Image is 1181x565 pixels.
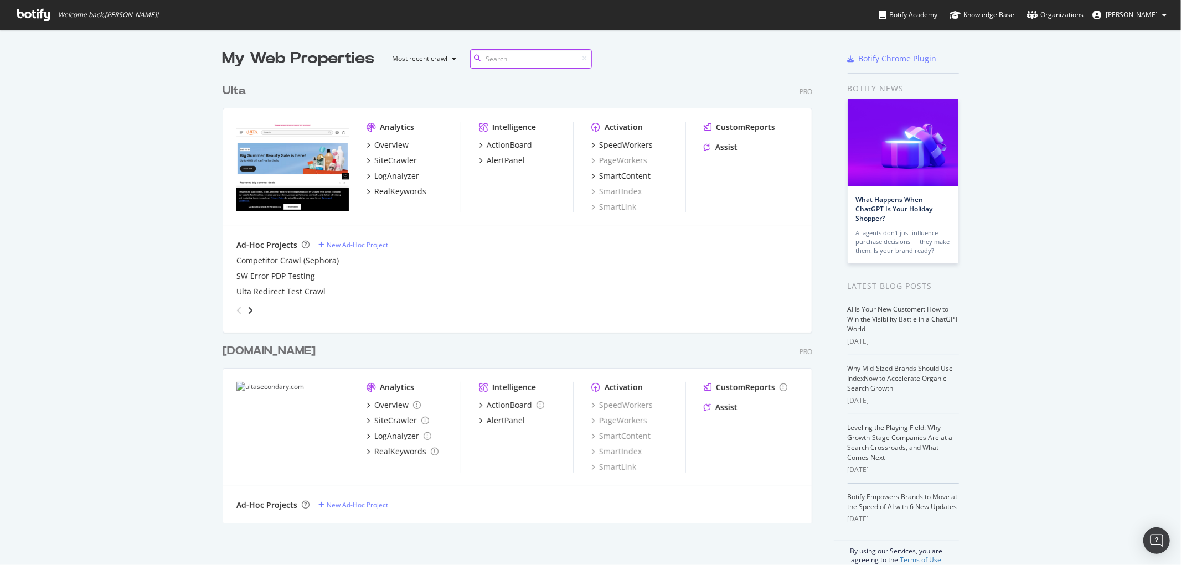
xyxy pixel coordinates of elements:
[223,48,375,70] div: My Web Properties
[716,122,775,133] div: CustomReports
[367,400,421,411] a: Overview
[834,541,959,564] div: By using our Services, you are agreeing to the
[236,122,349,211] img: www.ulta.com
[479,415,525,426] a: AlertPanel
[848,336,959,346] div: [DATE]
[591,446,642,457] a: SmartIndex
[599,139,653,151] div: SpeedWorkers
[374,170,419,182] div: LogAnalyzer
[374,446,426,457] div: RealKeywords
[367,139,409,151] a: Overview
[374,431,419,442] div: LogAnalyzer
[950,9,1014,20] div: Knowledge Base
[1084,6,1175,24] button: [PERSON_NAME]
[591,201,636,212] a: SmartLink
[223,70,821,523] div: grid
[384,50,461,68] button: Most recent crawl
[318,500,388,510] a: New Ad-Hoc Project
[393,55,448,62] div: Most recent crawl
[848,492,958,511] a: Botify Empowers Brands to Move at the Speed of AI with 6 New Updates
[236,255,339,266] a: Competitor Crawl (Sephora)
[848,280,959,292] div: Latest Blog Posts
[704,402,738,413] a: Assist
[223,83,250,99] a: Ulta
[1143,527,1170,554] div: Open Intercom Messenger
[605,122,643,133] div: Activation
[716,382,775,393] div: CustomReports
[591,139,653,151] a: SpeedWorkers
[232,302,246,319] div: angle-left
[591,462,636,473] a: SmartLink
[605,382,643,393] div: Activation
[374,186,426,197] div: RealKeywords
[487,400,532,411] div: ActionBoard
[591,431,651,442] a: SmartContent
[223,343,320,359] a: [DOMAIN_NAME]
[856,195,933,223] a: What Happens When ChatGPT Is Your Holiday Shopper?
[236,271,315,282] a: SW Error PDP Testing
[374,155,417,166] div: SiteCrawler
[879,9,937,20] div: Botify Academy
[236,240,297,251] div: Ad-Hoc Projects
[591,415,647,426] a: PageWorkers
[236,286,326,297] a: Ulta Redirect Test Crawl
[848,82,959,95] div: Botify news
[58,11,158,19] span: Welcome back, [PERSON_NAME] !
[599,170,651,182] div: SmartContent
[492,382,536,393] div: Intelligence
[591,400,653,411] a: SpeedWorkers
[1106,10,1158,19] span: Dan Sgammato
[704,382,787,393] a: CustomReports
[856,229,950,255] div: AI agents don’t just influence purchase decisions — they make them. Is your brand ready?
[848,53,937,64] a: Botify Chrome Plugin
[327,500,388,510] div: New Ad-Hoc Project
[848,99,958,186] img: What Happens When ChatGPT Is Your Holiday Shopper?
[367,415,429,426] a: SiteCrawler
[223,83,246,99] div: Ulta
[367,431,431,442] a: LogAnalyzer
[380,122,414,133] div: Analytics
[1027,9,1084,20] div: Organizations
[479,139,532,151] a: ActionBoard
[374,400,409,411] div: Overview
[591,170,651,182] a: SmartContent
[487,139,532,151] div: ActionBoard
[367,170,419,182] a: LogAnalyzer
[380,382,414,393] div: Analytics
[848,304,959,334] a: AI Is Your New Customer: How to Win the Visibility Battle in a ChatGPT World
[848,465,959,475] div: [DATE]
[367,155,417,166] a: SiteCrawler
[246,305,254,316] div: angle-right
[900,555,941,564] a: Terms of Use
[591,155,647,166] a: PageWorkers
[367,186,426,197] a: RealKeywords
[800,347,812,356] div: Pro
[859,53,937,64] div: Botify Chrome Plugin
[848,514,959,524] div: [DATE]
[470,49,592,69] input: Search
[479,155,525,166] a: AlertPanel
[223,343,316,359] div: [DOMAIN_NAME]
[327,240,388,250] div: New Ad-Hoc Project
[591,186,642,197] a: SmartIndex
[236,382,349,473] img: ultasecondary.com
[492,122,536,133] div: Intelligence
[374,139,409,151] div: Overview
[848,423,953,462] a: Leveling the Playing Field: Why Growth-Stage Companies Are at a Search Crossroads, and What Comes...
[479,400,544,411] a: ActionBoard
[715,402,738,413] div: Assist
[800,87,812,96] div: Pro
[487,415,525,426] div: AlertPanel
[704,142,738,153] a: Assist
